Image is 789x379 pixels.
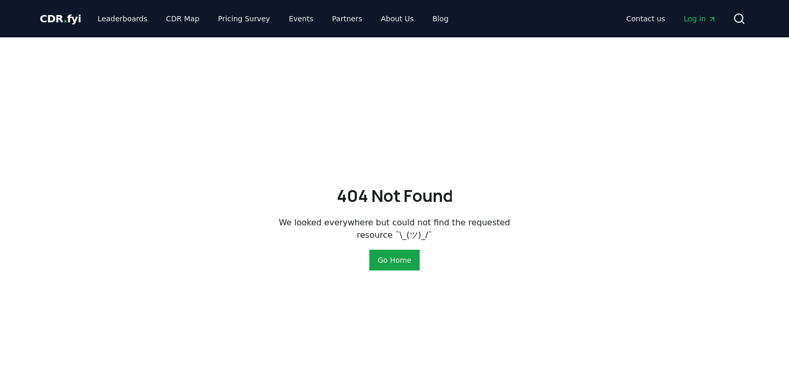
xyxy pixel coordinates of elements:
span: CDR fyi [40,12,81,25]
span: . [63,12,67,25]
button: Go Home [369,250,420,270]
a: Contact us [618,9,673,28]
a: Blog [424,9,457,28]
a: Leaderboards [89,9,156,28]
nav: Main [618,9,724,28]
a: CDR.fyi [40,11,81,26]
h2: 404 Not Found [337,183,453,208]
a: Pricing Survey [210,9,278,28]
a: Events [281,9,322,28]
p: We looked everywhere but could not find the requested resource ¯\_(ツ)_/¯ [279,216,511,241]
a: Log in [675,9,724,28]
a: CDR Map [158,9,207,28]
nav: Main [89,9,456,28]
a: About Us [372,9,422,28]
span: Log in [684,13,716,24]
a: Partners [324,9,370,28]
